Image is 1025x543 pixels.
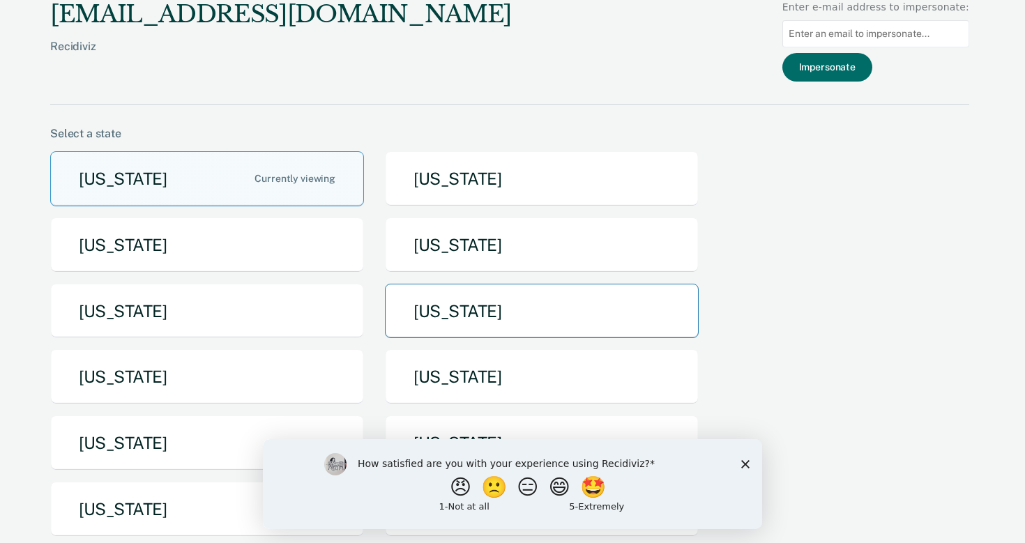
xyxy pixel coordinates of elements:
[50,127,969,140] div: Select a state
[263,439,762,529] iframe: Survey by Kim from Recidiviz
[50,482,364,537] button: [US_STATE]
[385,151,699,206] button: [US_STATE]
[385,217,699,273] button: [US_STATE]
[50,151,364,206] button: [US_STATE]
[50,349,364,404] button: [US_STATE]
[50,217,364,273] button: [US_STATE]
[385,349,699,404] button: [US_STATE]
[782,53,872,82] button: Impersonate
[385,284,699,339] button: [US_STATE]
[385,415,699,471] button: [US_STATE]
[50,40,512,75] div: Recidiviz
[50,284,364,339] button: [US_STATE]
[50,415,364,471] button: [US_STATE]
[782,20,969,47] input: Enter an email to impersonate...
